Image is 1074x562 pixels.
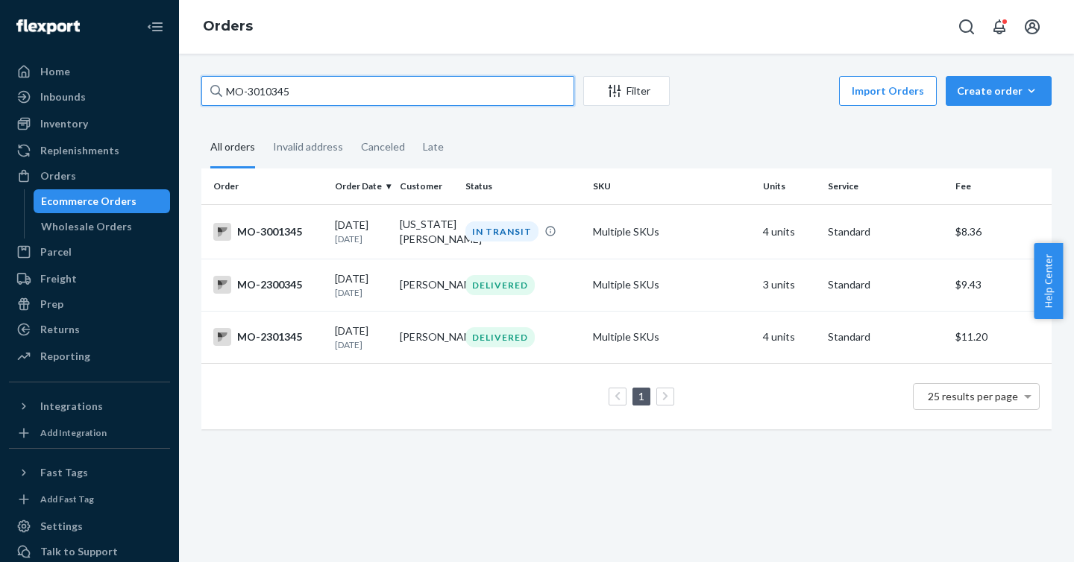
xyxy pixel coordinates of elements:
[9,514,170,538] a: Settings
[828,329,943,344] p: Standard
[459,168,587,204] th: Status
[335,218,388,245] div: [DATE]
[952,12,982,42] button: Open Search Box
[423,127,444,166] div: Late
[1017,12,1047,42] button: Open account menu
[40,493,94,505] div: Add Fast Tag
[201,76,574,106] input: Search orders
[949,259,1052,311] td: $9.43
[465,327,535,347] div: DELIVERED
[140,12,170,42] button: Close Navigation
[946,76,1052,106] button: Create order
[40,297,63,312] div: Prep
[40,143,119,158] div: Replenishments
[213,223,323,241] div: MO-3001345
[9,292,170,316] a: Prep
[465,275,535,295] div: DELIVERED
[928,390,1018,402] span: 25 results per page
[394,259,459,311] td: [PERSON_NAME]
[40,244,72,259] div: Parcel
[40,519,83,534] div: Settings
[40,465,88,480] div: Fast Tags
[335,233,388,245] p: [DATE]
[335,323,388,351] div: [DATE]
[201,168,329,204] th: Order
[16,19,80,34] img: Flexport logo
[828,224,943,239] p: Standard
[757,204,822,259] td: 4 units
[9,267,170,291] a: Freight
[984,12,1014,42] button: Open notifications
[839,76,937,106] button: Import Orders
[9,164,170,188] a: Orders
[949,311,1052,363] td: $11.20
[822,168,949,204] th: Service
[394,204,459,259] td: [US_STATE][PERSON_NAME]
[40,64,70,79] div: Home
[635,390,647,402] a: Page 1 is your current page
[40,89,86,104] div: Inbounds
[9,85,170,109] a: Inbounds
[587,204,757,259] td: Multiple SKUs
[40,322,80,337] div: Returns
[40,399,103,414] div: Integrations
[40,168,76,183] div: Orders
[957,83,1040,98] div: Create order
[335,338,388,351] p: [DATE]
[587,311,757,363] td: Multiple SKUs
[40,349,90,364] div: Reporting
[9,424,170,442] a: Add Integration
[213,276,323,294] div: MO-2300345
[191,5,265,48] ol: breadcrumbs
[949,168,1052,204] th: Fee
[203,18,253,34] a: Orders
[587,168,757,204] th: SKU
[9,318,170,341] a: Returns
[9,490,170,508] a: Add Fast Tag
[757,259,822,311] td: 3 units
[9,60,170,83] a: Home
[9,240,170,264] a: Parcel
[400,180,453,192] div: Customer
[329,168,394,204] th: Order Date
[40,271,77,286] div: Freight
[34,215,171,239] a: Wholesale Orders
[9,394,170,418] button: Integrations
[9,344,170,368] a: Reporting
[828,277,943,292] p: Standard
[41,219,132,234] div: Wholesale Orders
[1034,243,1063,319] button: Help Center
[361,127,405,166] div: Canceled
[584,83,669,98] div: Filter
[9,112,170,136] a: Inventory
[210,127,255,168] div: All orders
[9,139,170,162] a: Replenishments
[40,116,88,131] div: Inventory
[34,189,171,213] a: Ecommerce Orders
[394,311,459,363] td: [PERSON_NAME]
[465,221,538,241] div: IN TRANSIT
[40,544,118,559] div: Talk to Support
[9,461,170,484] button: Fast Tags
[949,204,1052,259] td: $8.36
[583,76,670,106] button: Filter
[587,259,757,311] td: Multiple SKUs
[335,286,388,299] p: [DATE]
[273,127,343,166] div: Invalid address
[757,168,822,204] th: Units
[757,311,822,363] td: 4 units
[40,426,107,439] div: Add Integration
[41,194,136,209] div: Ecommerce Orders
[335,271,388,299] div: [DATE]
[213,328,323,346] div: MO-2301345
